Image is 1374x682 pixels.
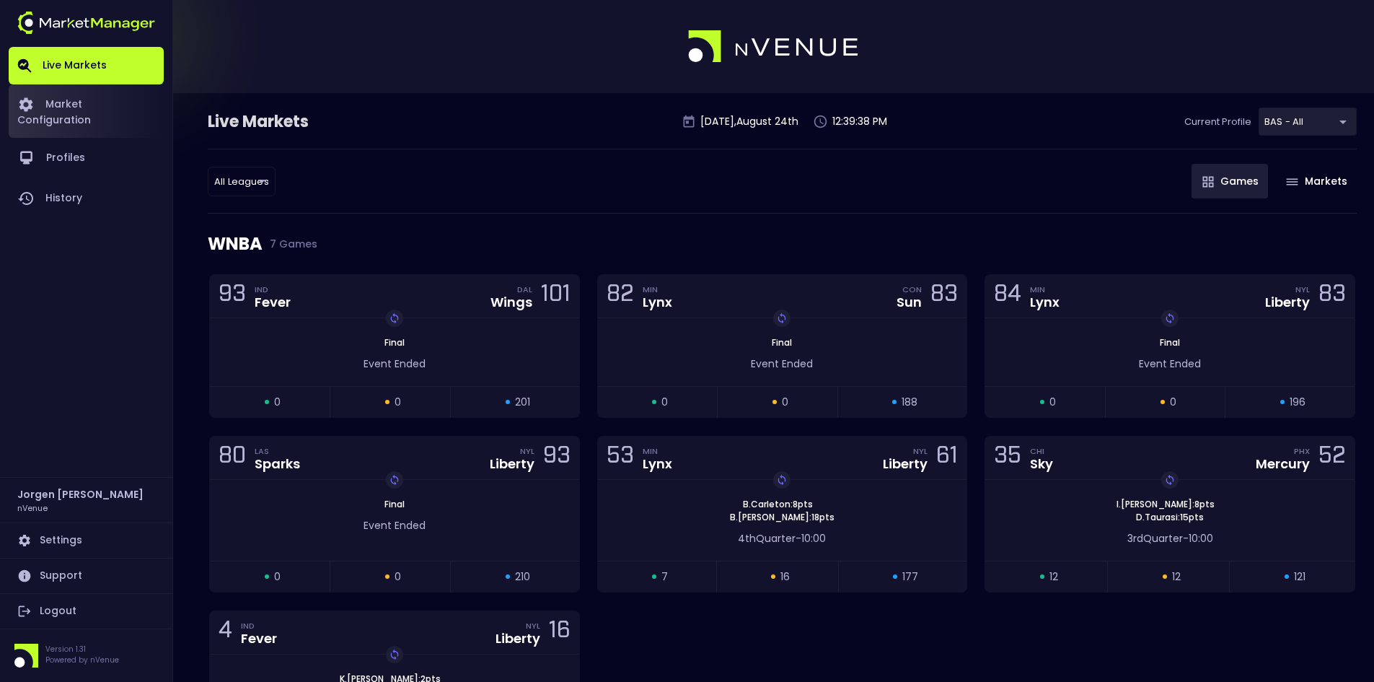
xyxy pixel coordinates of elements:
[1172,569,1181,585] span: 12
[994,283,1021,310] div: 84
[541,283,571,310] div: 101
[796,531,801,546] span: -
[1294,445,1310,457] div: PHX
[490,296,532,309] div: Wings
[1183,531,1189,546] span: -
[364,357,426,371] span: Event Ended
[776,474,788,486] img: replayImg
[1202,176,1214,188] img: gameIcon
[902,284,922,295] div: CON
[517,284,532,295] div: DAL
[1112,498,1219,511] span: I . [PERSON_NAME] : 8 pts
[274,569,281,585] span: 0
[739,498,817,511] span: B . Carleton : 8 pts
[1294,569,1305,585] span: 121
[520,445,534,457] div: NYL
[9,594,164,629] a: Logout
[1164,312,1176,324] img: replayImg
[9,178,164,219] a: History
[380,336,409,349] span: Final
[897,296,922,309] div: Sun
[913,445,928,457] div: NYL
[607,445,634,471] div: 53
[883,458,928,471] div: Liberty
[776,312,788,324] img: replayImg
[1155,336,1184,349] span: Final
[751,357,813,371] span: Event Ended
[9,559,164,593] a: Support
[1139,357,1201,371] span: Event Ended
[543,445,571,471] div: 93
[219,619,232,646] div: 4
[930,283,958,310] div: 83
[389,312,400,324] img: replayImg
[1318,445,1346,471] div: 52
[1318,283,1346,310] div: 83
[661,569,668,585] span: 7
[1127,531,1183,546] span: 3rd Quarter
[936,445,958,471] div: 61
[902,569,918,585] span: 177
[526,620,540,631] div: NYL
[395,395,401,410] span: 0
[9,84,164,138] a: Market Configuration
[9,47,164,84] a: Live Markets
[1275,164,1357,198] button: Markets
[515,569,530,585] span: 210
[643,296,672,309] div: Lynx
[263,238,317,250] span: 7 Games
[490,458,534,471] div: Liberty
[395,569,401,585] span: 0
[496,632,540,645] div: Liberty
[549,619,571,646] div: 16
[17,486,144,502] h2: Jorgen [PERSON_NAME]
[1049,395,1056,410] span: 0
[380,498,409,510] span: Final
[726,511,839,524] span: B . [PERSON_NAME] : 18 pts
[255,458,300,471] div: Sparks
[700,114,798,129] p: [DATE] , August 24 th
[801,531,826,546] span: 10:00
[17,502,48,513] h3: nVenue
[274,395,281,410] span: 0
[1030,445,1053,457] div: CHI
[1170,395,1176,410] span: 0
[45,644,119,655] p: Version 1.31
[607,283,634,310] div: 82
[767,336,796,349] span: Final
[643,458,672,471] div: Lynx
[1030,284,1060,295] div: MIN
[219,283,246,310] div: 93
[1290,395,1305,410] span: 196
[9,523,164,558] a: Settings
[219,445,246,471] div: 80
[902,395,917,410] span: 188
[738,531,796,546] span: 4th Quarter
[782,395,788,410] span: 0
[1265,296,1310,309] div: Liberty
[1286,178,1298,185] img: gameIcon
[1164,474,1176,486] img: replayImg
[1030,296,1060,309] div: Lynx
[1192,164,1268,198] button: Games
[241,620,277,631] div: IND
[832,114,887,129] p: 12:39:38 PM
[515,395,530,410] span: 201
[241,632,277,645] div: Fever
[1295,284,1310,295] div: NYL
[389,474,400,486] img: replayImg
[17,12,155,34] img: logo
[255,296,291,309] div: Fever
[1259,108,1357,136] div: BAS - All
[661,395,668,410] span: 0
[1132,511,1208,524] span: D . Taurasi : 15 pts
[364,518,426,533] span: Event Ended
[389,649,400,660] img: replayImg
[643,284,672,295] div: MIN
[9,644,164,668] div: Version 1.31Powered by nVenue
[1030,458,1053,471] div: Sky
[780,569,790,585] span: 16
[9,138,164,178] a: Profiles
[688,30,860,64] img: logo
[1049,569,1058,585] span: 12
